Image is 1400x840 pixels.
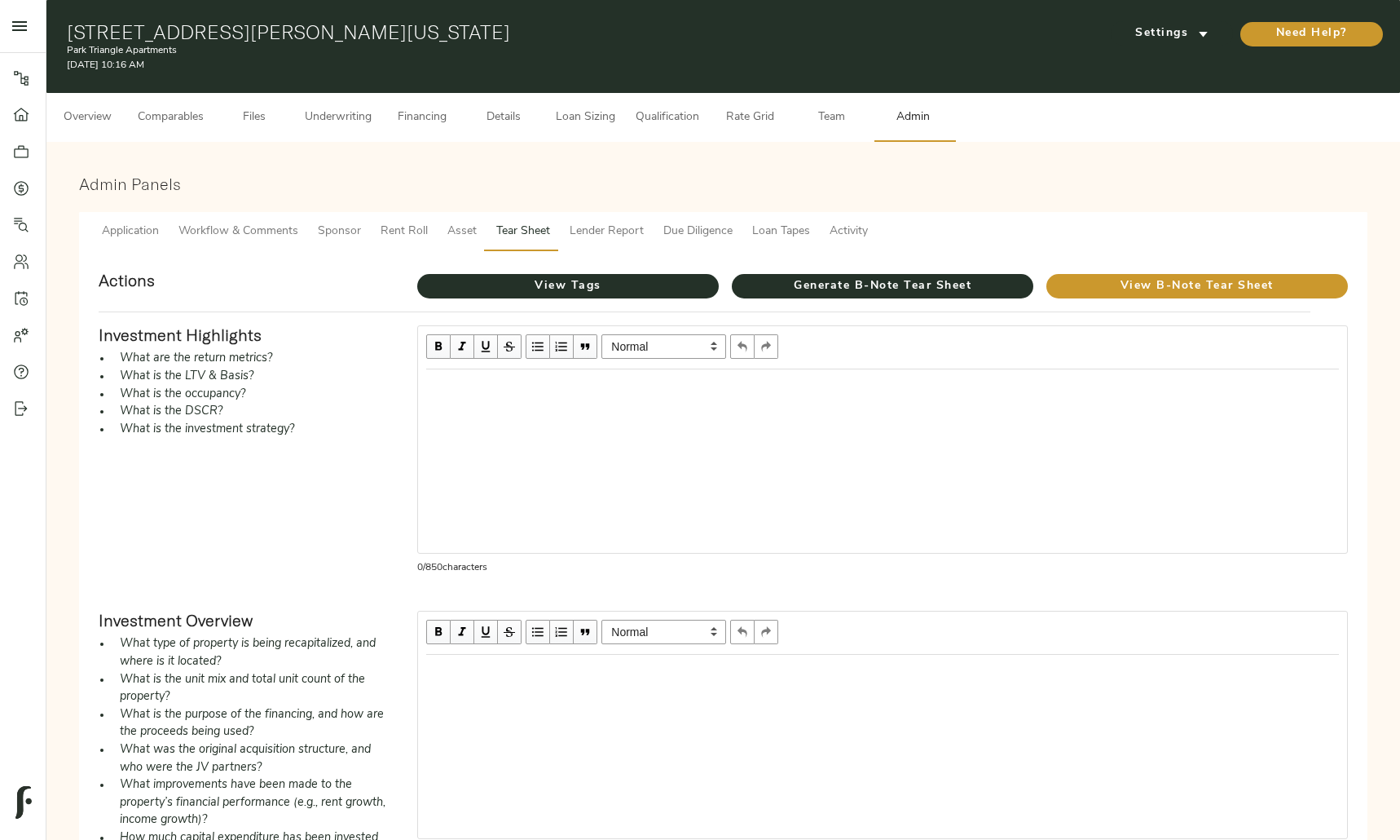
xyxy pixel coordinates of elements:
span: Details [473,108,535,128]
li: What is the DSCR? [112,403,391,421]
li: What type of property is being recapitalized, and where is it located? [112,635,391,670]
button: Strikethrough [498,334,522,359]
span: Need Help? [1257,24,1367,44]
button: Italic [451,620,474,644]
span: Underwriting [305,108,372,128]
button: Undo [730,334,755,359]
button: Bold [426,334,451,359]
li: What is the unit mix and total unit count of the property? [112,671,391,706]
div: Edit text [419,370,1346,405]
span: Financing [391,108,453,128]
span: Rent Roll [381,222,428,242]
li: What is the investment strategy? [112,421,391,439]
span: Normal [601,620,726,644]
span: Activity [830,222,868,242]
select: Block type [601,620,726,644]
li: What are the return metrics? [112,350,391,368]
span: Application [102,222,159,242]
span: Comparables [138,108,204,128]
span: Admin [882,108,944,128]
p: Park Triangle Apartments [67,43,942,58]
li: What is the purpose of the financing, and how are the proceeds being used? [112,706,391,741]
button: Bold [426,620,451,644]
button: OL [550,334,574,359]
button: UL [526,620,550,644]
li: What was the original acquisition structure, and who were the JV partners? [112,741,391,776]
span: View Tags [417,276,719,297]
button: UL [526,334,550,359]
strong: Investment Highlights [99,325,262,345]
button: Settings [1111,21,1233,46]
li: What is the occupancy? [112,386,391,404]
button: Redo [755,334,778,359]
span: Asset [447,222,477,242]
span: Generate B-Note Tear Sheet [732,276,1033,297]
span: Qualification [636,108,699,128]
button: Underline [474,334,498,359]
span: Lender Report [570,222,644,242]
button: Blockquote [574,620,597,644]
span: Loan Sizing [554,108,616,128]
button: Generate B-Note Tear Sheet [732,274,1033,298]
button: Blockquote [574,334,597,359]
button: OL [550,620,574,644]
img: logo [15,786,32,819]
span: Overview [56,108,118,128]
select: Block type [601,334,726,359]
button: Italic [451,334,474,359]
span: Team [800,108,862,128]
button: Redo [755,620,778,644]
span: Due Diligence [663,222,733,242]
button: Undo [730,620,755,644]
button: Need Help? [1240,22,1383,46]
p: [DATE] 10:16 AM [67,58,942,73]
strong: Investment Overview [99,610,253,630]
p: 0 / 850 characters [417,560,1348,575]
button: View B-Note Tear Sheet [1046,274,1348,298]
h1: [STREET_ADDRESS][PERSON_NAME][US_STATE] [67,20,942,43]
li: What is the LTV & Basis? [112,368,391,386]
div: Edit text [419,656,1346,690]
span: Settings [1127,24,1217,44]
span: View B-Note Tear Sheet [1046,276,1348,297]
button: Underline [474,620,498,644]
span: Tear Sheet [496,222,550,242]
span: Normal [601,334,726,359]
span: Loan Tapes [752,222,810,242]
span: Rate Grid [719,108,781,128]
strong: Actions [99,270,155,290]
span: Files [223,108,285,128]
button: Strikethrough [498,620,522,644]
h3: Admin Panels [79,175,1367,193]
button: View Tags [417,274,719,298]
li: What improvements have been made to the property’s financial performance (e.g., rent growth, inco... [112,776,391,829]
span: Sponsor [318,222,361,242]
span: Workflow & Comments [178,222,298,242]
